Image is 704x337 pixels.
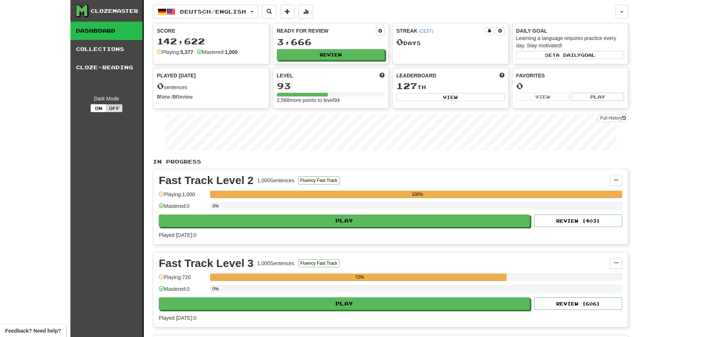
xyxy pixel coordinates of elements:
div: 1,000 Sentences [257,260,294,267]
button: Fluency Fast Track [298,259,340,267]
div: 100% [212,191,622,198]
button: More stats [298,5,313,19]
a: Collections [70,40,143,58]
button: On [91,104,107,112]
a: (CEST) [419,29,433,34]
div: 93 [277,81,385,91]
button: Play [159,215,530,227]
span: 0 [157,81,164,91]
div: Mastered: [197,48,238,56]
button: Review (606) [534,297,622,310]
span: This week in points, UTC [499,72,505,79]
div: Playing: 1,000 [159,191,206,203]
span: Open feedback widget [5,327,61,334]
button: Play [571,93,624,101]
div: New / Review [157,93,265,100]
a: Cloze-Reading [70,58,143,77]
div: 1,000 Sentences [257,177,294,184]
a: Full History [598,114,628,122]
button: Review [277,49,385,60]
span: Leaderboard [396,72,436,79]
strong: 0 [173,94,176,100]
button: Review (403) [534,215,622,227]
span: Played [DATE]: 0 [159,315,196,321]
button: Add sentence to collection [280,5,295,19]
button: Search sentences [262,5,276,19]
span: a daily [556,52,581,58]
div: th [396,81,505,91]
span: Score more points to level up [379,72,385,79]
p: In Progress [153,158,628,165]
strong: 5,377 [180,49,193,55]
div: Favorites [516,72,624,79]
div: Playing: 720 [159,274,206,286]
div: Fast Track Level 2 [159,175,254,186]
div: Score [157,27,265,34]
button: Off [106,104,122,112]
div: Streak [396,27,485,34]
span: Played [DATE] [157,72,196,79]
button: Play [159,297,530,310]
div: Day s [396,37,505,47]
span: Deutsch / English [180,8,246,15]
div: 72% [212,274,507,281]
div: Daily Goal [516,27,624,34]
div: Mastered: 0 [159,202,206,215]
div: Dark Mode [76,95,137,102]
div: 2,568 more points to level 94 [277,96,385,104]
button: Fluency Fast Track [298,176,340,184]
span: Played [DATE]: 0 [159,232,196,238]
div: 142,622 [157,37,265,46]
span: 0 [396,37,403,47]
button: View [516,93,569,101]
strong: 0 [157,94,160,100]
span: 127 [396,81,417,91]
div: 3,666 [277,37,385,47]
div: Clozemaster [91,7,138,15]
div: sentences [157,81,265,91]
button: View [396,93,505,101]
button: Seta dailygoal [516,51,624,59]
div: Mastered: 0 [159,285,206,297]
span: Level [277,72,293,79]
div: Learning a language requires practice every day. Stay motivated! [516,34,624,49]
div: Fast Track Level 3 [159,258,254,269]
button: Deutsch/English [153,5,258,19]
div: Playing: [157,48,193,56]
div: 0 [516,81,624,91]
a: Dashboard [70,22,143,40]
strong: 1,000 [225,49,238,55]
div: Ready for Review [277,27,376,34]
